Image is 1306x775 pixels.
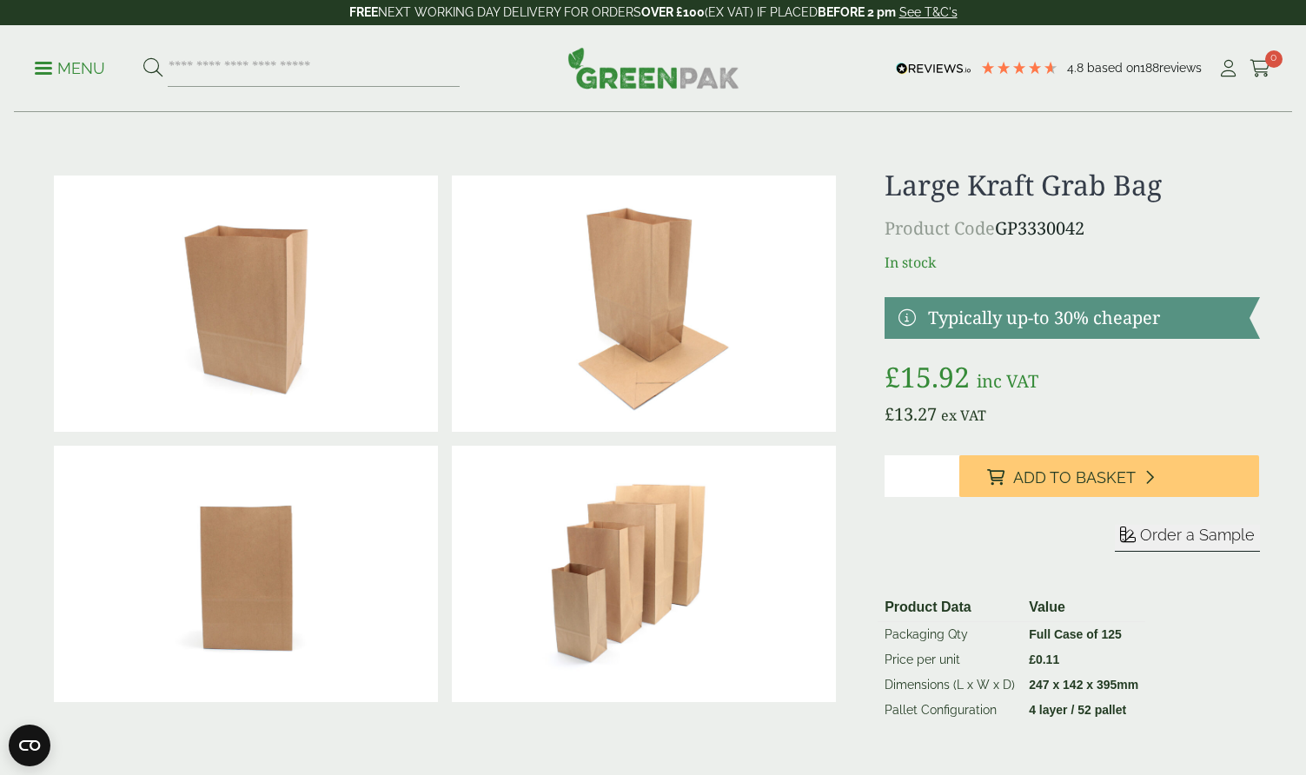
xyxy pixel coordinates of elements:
[1140,61,1159,75] span: 188
[1022,593,1145,622] th: Value
[878,593,1022,622] th: Product Data
[941,406,986,425] span: ex VAT
[452,176,836,432] img: 3330042 Large Kraft Grab Bag V3
[641,5,705,19] strong: OVER £100
[1067,61,1087,75] span: 4.8
[977,369,1038,393] span: inc VAT
[885,402,937,426] bdi: 13.27
[567,47,739,89] img: GreenPak Supplies
[35,58,105,79] p: Menu
[54,176,438,432] img: 3330042 Large Kraft Grab Bag V1
[1115,525,1260,552] button: Order a Sample
[899,5,958,19] a: See T&C's
[9,725,50,766] button: Open CMP widget
[349,5,378,19] strong: FREE
[1250,60,1271,77] i: Cart
[1029,627,1122,641] strong: Full Case of 125
[1029,703,1126,717] strong: 4 layer / 52 pallet
[1265,50,1283,68] span: 0
[35,58,105,76] a: Menu
[885,215,1259,242] p: GP3330042
[1140,526,1255,544] span: Order a Sample
[878,622,1022,648] td: Packaging Qty
[818,5,896,19] strong: BEFORE 2 pm
[54,446,438,702] img: 3330042 Large Kraft Grab Bag V2
[885,358,970,395] bdi: 15.92
[1029,652,1059,666] bdi: 0.11
[1087,61,1140,75] span: Based on
[1217,60,1239,77] i: My Account
[980,60,1058,76] div: 4.79 Stars
[1029,678,1138,692] strong: 247 x 142 x 395mm
[959,455,1259,497] button: Add to Basket
[878,672,1022,698] td: Dimensions (L x W x D)
[885,252,1259,273] p: In stock
[1029,652,1036,666] span: £
[1250,56,1271,82] a: 0
[452,446,836,702] img: Kraft Grab Bags Group Shot
[885,358,900,395] span: £
[878,647,1022,672] td: Price per unit
[1159,61,1202,75] span: reviews
[1013,468,1136,487] span: Add to Basket
[896,63,971,75] img: REVIEWS.io
[878,698,1022,723] td: Pallet Configuration
[885,216,995,240] span: Product Code
[885,402,894,426] span: £
[885,169,1259,202] h1: Large Kraft Grab Bag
